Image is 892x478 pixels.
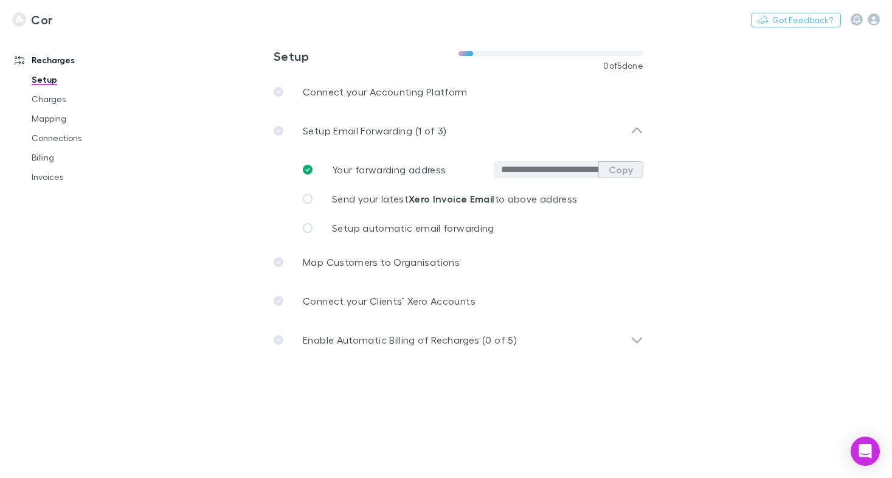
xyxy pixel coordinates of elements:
span: Your forwarding address [332,164,446,175]
a: Setup automatic email forwarding [293,213,643,243]
div: Open Intercom Messenger [851,437,880,466]
a: Connect your Accounting Platform [264,72,653,111]
div: Setup Email Forwarding (1 of 3) [264,111,653,150]
img: Cor's Logo [12,12,26,27]
div: Enable Automatic Billing of Recharges (0 of 5) [264,320,653,359]
a: Connections [19,128,149,148]
p: Setup Email Forwarding (1 of 3) [303,123,446,138]
h3: Cor [31,12,52,27]
h3: Setup [274,49,458,63]
span: Setup automatic email forwarding [332,222,494,234]
span: 0 of 5 done [603,61,643,71]
strong: Xero Invoice Email [409,193,495,205]
span: Send your latest to above address [332,193,577,204]
a: Mapping [19,109,149,128]
a: Send your latestXero Invoice Emailto above address [293,184,643,213]
p: Map Customers to Organisations [303,255,460,269]
p: Connect your Clients’ Xero Accounts [303,294,475,308]
button: Copy [598,161,643,178]
a: Setup [19,70,149,89]
a: Map Customers to Organisations [264,243,653,282]
a: Connect your Clients’ Xero Accounts [264,282,653,320]
a: Recharges [2,50,149,70]
p: Enable Automatic Billing of Recharges (0 of 5) [303,333,517,347]
a: Cor [5,5,60,34]
a: Invoices [19,167,149,187]
p: Connect your Accounting Platform [303,85,468,99]
button: Got Feedback? [751,13,841,27]
a: Charges [19,89,149,109]
a: Billing [19,148,149,167]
